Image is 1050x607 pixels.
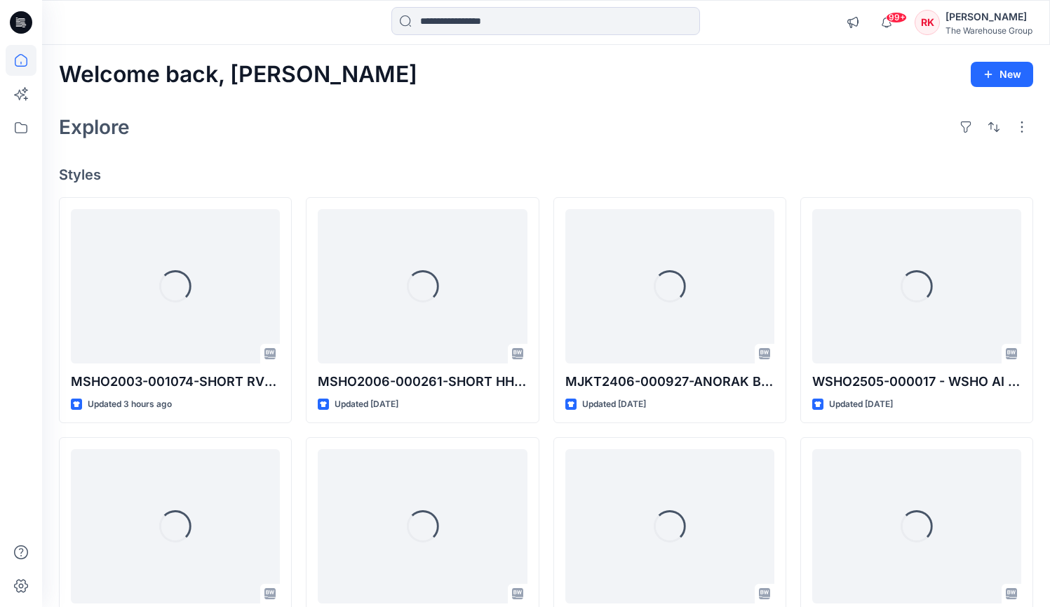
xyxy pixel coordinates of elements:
[59,116,130,138] h2: Explore
[565,372,774,392] p: MJKT2406-000927-ANORAK BC BONDED FLC JCKT
[812,372,1021,392] p: WSHO2505-000017 - WSHO AI PKT 4%22 BIKE SHORT Nett
[59,166,1033,183] h4: Styles
[318,372,527,392] p: MSHO2006-000261-SHORT HHM EW KNIT S-6XL
[945,25,1032,36] div: The Warehouse Group
[945,8,1032,25] div: [PERSON_NAME]
[582,397,646,412] p: Updated [DATE]
[71,372,280,392] p: MSHO2003-001074-SHORT RVT UTILITY PS
[829,397,893,412] p: Updated [DATE]
[88,397,172,412] p: Updated 3 hours ago
[886,12,907,23] span: 99+
[335,397,398,412] p: Updated [DATE]
[915,10,940,35] div: RK
[59,62,417,88] h2: Welcome back, [PERSON_NAME]
[971,62,1033,87] button: New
